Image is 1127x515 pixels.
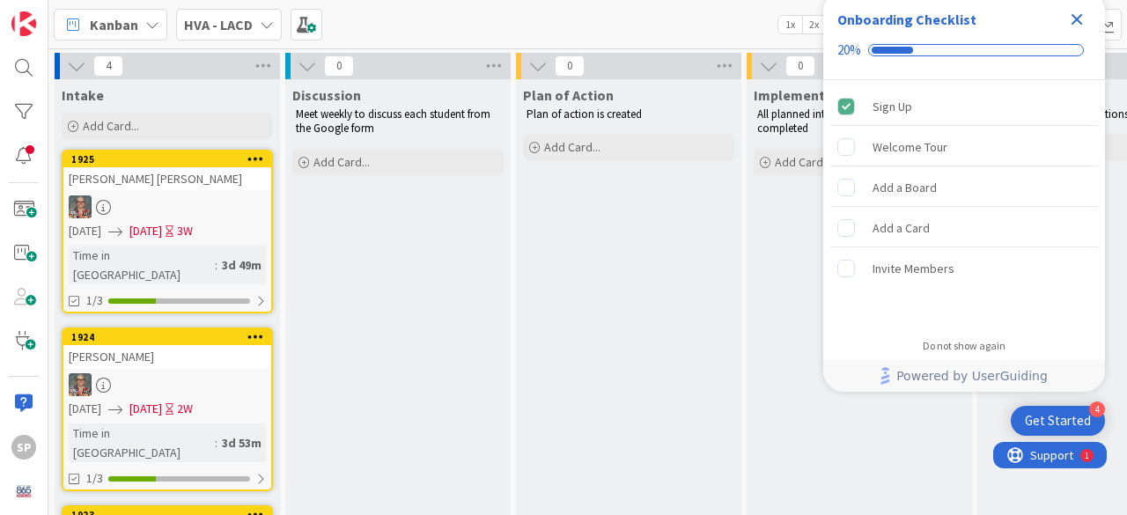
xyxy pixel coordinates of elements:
div: SP [11,435,36,460]
span: Meet weekly to discuss each student from the Google form [296,107,493,136]
span: 0 [324,55,354,77]
span: Discussion [292,86,361,104]
span: Add Card... [544,139,600,155]
div: 3W [177,222,193,240]
div: Invite Members [873,258,954,279]
span: 4 [93,55,123,77]
img: Visit kanbanzone.com [11,11,36,36]
a: 1924[PERSON_NAME]AD[DATE][DATE]2WTime in [GEOGRAPHIC_DATA]:3d 53m1/3 [62,327,273,491]
div: 20% [837,42,861,58]
a: Powered by UserGuiding [832,360,1096,392]
span: : [215,433,217,452]
div: Time in [GEOGRAPHIC_DATA] [69,423,215,462]
span: 0 [785,55,815,77]
span: Add Card... [83,118,139,134]
span: 0 [555,55,585,77]
span: All planned interventions have been completed [757,107,928,136]
span: 1/3 [86,469,103,488]
div: Get Started [1025,412,1091,430]
div: [PERSON_NAME] [63,345,271,368]
div: Add a Card is incomplete. [830,209,1098,247]
div: Open Get Started checklist, remaining modules: 4 [1011,406,1105,436]
span: [DATE] [129,400,162,418]
div: AD [63,195,271,218]
span: 2x [802,16,826,33]
div: 1 [92,7,96,21]
div: Sign Up is complete. [830,87,1098,126]
span: 1/3 [86,291,103,310]
div: 1924 [63,329,271,345]
div: Welcome Tour [873,136,947,158]
div: Do not show again [923,339,1005,353]
div: Invite Members is incomplete. [830,249,1098,288]
span: [DATE] [129,222,162,240]
div: 2W [177,400,193,418]
span: 1x [778,16,802,33]
div: 3d 49m [217,255,266,275]
div: Close Checklist [1063,5,1091,33]
div: Checklist progress: 20% [837,42,1091,58]
span: Implement Intervention [754,86,909,104]
div: 1924[PERSON_NAME] [63,329,271,368]
div: AD [63,373,271,396]
div: Time in [GEOGRAPHIC_DATA] [69,246,215,284]
img: AD [69,195,92,218]
div: Footer [823,360,1105,392]
div: 3d 53m [217,433,266,452]
div: Onboarding Checklist [837,9,976,30]
div: 1925[PERSON_NAME] [PERSON_NAME] [63,151,271,190]
span: Intake [62,86,104,104]
div: Checklist items [823,80,1105,327]
div: Sign Up [873,96,912,117]
span: Add Card... [775,154,831,170]
div: Add a Board [873,177,937,198]
a: 1925[PERSON_NAME] [PERSON_NAME]AD[DATE][DATE]3WTime in [GEOGRAPHIC_DATA]:3d 49m1/3 [62,150,273,313]
div: Add a Board is incomplete. [830,168,1098,207]
div: Add a Card [873,217,930,239]
div: 1925 [71,153,271,166]
span: Support [37,3,80,24]
span: [DATE] [69,400,101,418]
div: 1925 [63,151,271,167]
span: [DATE] [69,222,101,240]
img: AD [69,373,92,396]
span: : [215,255,217,275]
span: Powered by UserGuiding [896,365,1048,386]
div: [PERSON_NAME] [PERSON_NAME] [63,167,271,190]
span: Plan of action is created [527,107,642,121]
img: avatar [11,479,36,504]
div: 1924 [71,331,271,343]
b: HVA - LACD [184,16,253,33]
div: 4 [1089,401,1105,417]
div: Welcome Tour is incomplete. [830,128,1098,166]
span: Plan of Action [523,86,614,104]
span: Kanban [90,14,138,35]
span: Add Card... [313,154,370,170]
